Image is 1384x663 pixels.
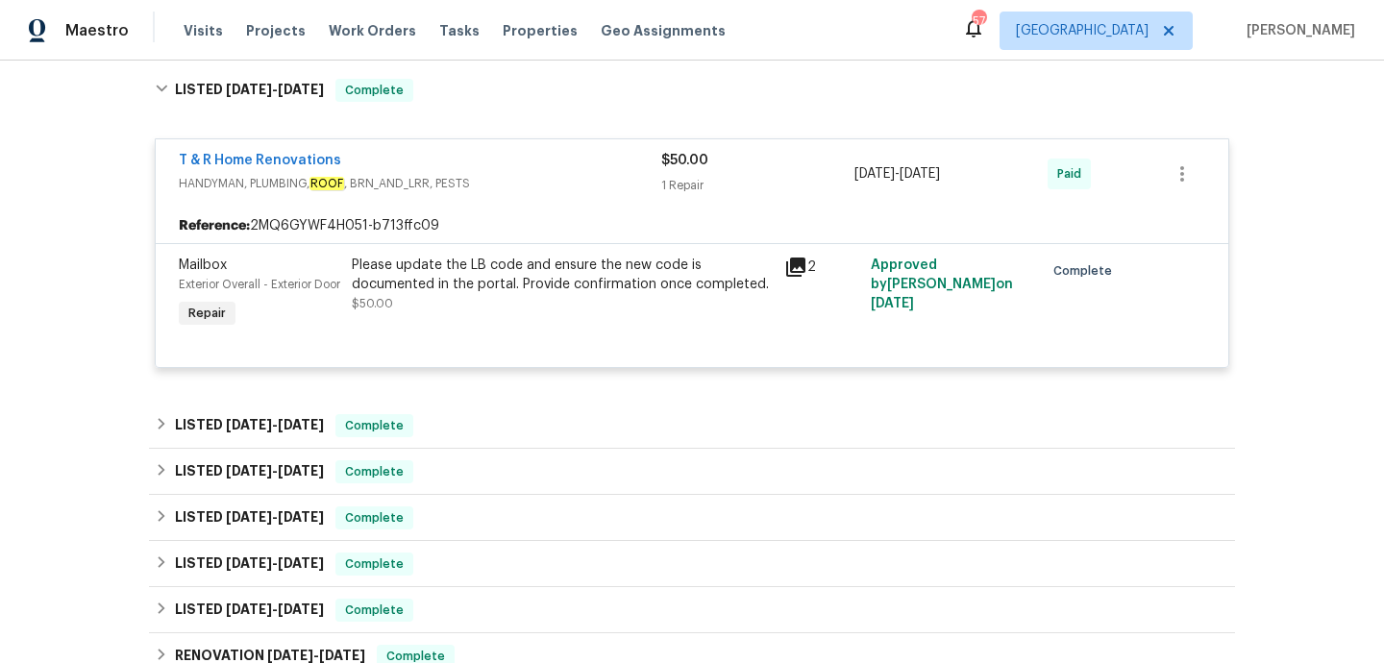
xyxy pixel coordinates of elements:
span: [DATE] [278,510,324,524]
div: LISTED [DATE]-[DATE]Complete [149,403,1235,449]
span: Complete [337,508,411,528]
span: - [226,418,324,431]
span: [DATE] [226,602,272,616]
em: ROOF [309,177,344,190]
span: Properties [503,21,578,40]
h6: LISTED [175,414,324,437]
b: Reference: [179,216,250,235]
span: Projects [246,21,306,40]
span: - [226,602,324,616]
span: $50.00 [352,298,393,309]
span: [DATE] [226,83,272,96]
div: LISTED [DATE]-[DATE]Complete [149,60,1235,121]
span: [DATE] [900,167,940,181]
span: Geo Assignments [601,21,726,40]
div: 1 Repair [661,176,854,195]
div: LISTED [DATE]-[DATE]Complete [149,587,1235,633]
span: Paid [1057,164,1089,184]
span: $50.00 [661,154,708,167]
span: Repair [181,304,234,323]
div: LISTED [DATE]-[DATE]Complete [149,541,1235,587]
div: LISTED [DATE]-[DATE]Complete [149,495,1235,541]
span: - [854,164,940,184]
div: Please update the LB code and ensure the new code is documented in the portal. Provide confirmati... [352,256,773,294]
span: Maestro [65,21,129,40]
span: HANDYMAN, PLUMBING, , BRN_AND_LRR, PESTS [179,174,661,193]
span: [DATE] [226,464,272,478]
span: Mailbox [179,258,227,272]
span: [DATE] [226,418,272,431]
h6: LISTED [175,460,324,483]
span: [DATE] [871,297,914,310]
span: [DATE] [278,602,324,616]
span: [DATE] [267,649,313,662]
span: Complete [337,601,411,620]
h6: LISTED [175,79,324,102]
span: [DATE] [278,464,324,478]
span: Work Orders [329,21,416,40]
span: Complete [337,554,411,574]
span: - [226,556,324,570]
span: - [226,464,324,478]
span: [DATE] [226,556,272,570]
span: [DATE] [226,510,272,524]
h6: LISTED [175,599,324,622]
h6: LISTED [175,552,324,576]
span: [DATE] [278,83,324,96]
span: [DATE] [278,418,324,431]
span: - [226,510,324,524]
span: [PERSON_NAME] [1239,21,1355,40]
span: Complete [337,462,411,481]
span: Exterior Overall - Exterior Door [179,279,340,290]
span: Complete [1053,261,1120,281]
span: Complete [337,81,411,100]
span: - [267,649,365,662]
span: [DATE] [278,556,324,570]
div: 57 [972,12,985,31]
div: 2MQ6GYWF4H051-b713ffc09 [156,209,1228,243]
span: Complete [337,416,411,435]
span: [DATE] [319,649,365,662]
span: Approved by [PERSON_NAME] on [871,258,1013,310]
div: 2 [784,256,859,279]
div: LISTED [DATE]-[DATE]Complete [149,449,1235,495]
span: [DATE] [854,167,895,181]
span: Tasks [439,24,480,37]
h6: LISTED [175,506,324,529]
span: Visits [184,21,223,40]
a: T & R Home Renovations [179,154,341,167]
span: [GEOGRAPHIC_DATA] [1016,21,1149,40]
span: - [226,83,324,96]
